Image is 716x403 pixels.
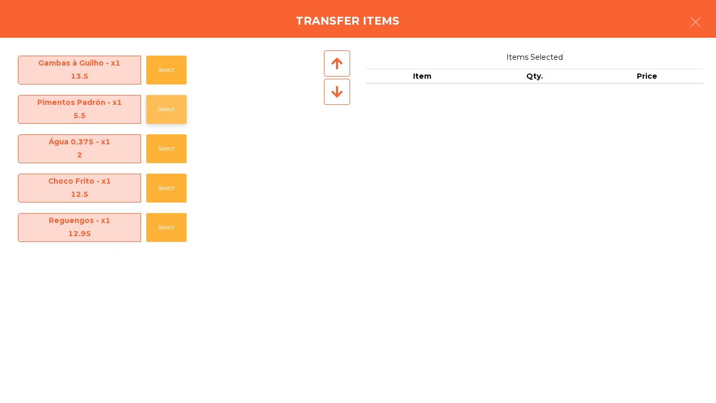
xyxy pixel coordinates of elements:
[18,227,140,241] div: 12.95
[591,69,703,84] th: Price
[18,214,140,241] span: Reguengos - x1
[18,247,140,288] span: Pão Torrado com Manteiga - x1
[146,213,187,242] button: Select
[146,174,187,203] button: Select
[366,50,703,65] span: Items Selected
[479,69,591,84] th: Qty.
[18,188,140,201] div: 12.5
[18,149,140,162] div: 2
[296,13,399,29] h4: Transfer items
[18,109,140,123] div: 5.5
[366,69,479,84] th: Item
[18,135,140,163] span: Água 0,375 - x1
[18,70,140,83] div: 13.5
[146,95,187,124] button: Select
[146,56,187,84] button: Select
[146,134,187,163] button: Select
[18,96,140,123] span: Pimentos Padrón - x1
[18,175,140,202] span: Choco Frito - x1
[18,57,140,84] span: Gambas à Guilho - x1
